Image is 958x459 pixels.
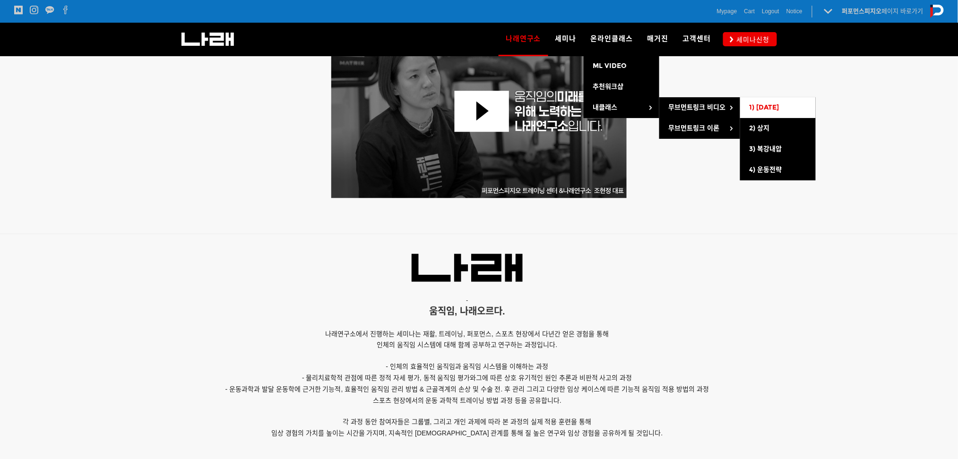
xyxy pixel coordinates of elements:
[676,23,718,56] a: 고객센터
[225,386,709,393] span: - 운동과학과 발달 운동학에 근거한 기능적, 효율적인 움직임 관리 방법 & 근골격계의 손상 및 수술 전. 후 관리 그리고 다양한 임상 케이스에 따른 기능적 움직임 적용 방법의 과정
[740,97,816,118] a: 1) [DATE]
[740,139,816,160] a: 3) 복강내압
[750,166,782,174] span: 4) 운동전략
[669,124,720,132] span: 무브먼트링크 이론
[412,254,523,282] img: 91e6efe50133a.png
[740,160,816,180] a: 4) 운동전략
[184,296,751,306] p: -
[429,306,505,317] span: 움직임, 나래오르다.
[584,23,640,56] a: 온라인클래스
[584,56,659,76] a: ML VIDEO
[591,34,633,43] span: 온라인클래스
[302,374,476,382] span: - 물리치료학적 관점에 따른 정적 자세 평가, 동적 움직임 평가와
[842,8,923,15] a: 퍼포먼스피지오페이지 바로가기
[744,7,755,16] a: Cart
[740,118,816,139] a: 2) 상지
[377,341,557,349] span: 인체의 움직임 시스템에 대해 함께 공부하고 연구하는 과정입니다.
[271,430,663,437] span: 임상 경험의 가치를 높이는 시간을 가지며, 지속적인 [DEMOGRAPHIC_DATA] 관계를 통해 질 높은 연구와 임상 경험을 공유하게 될 것입니다.
[750,124,770,132] span: 2) 상지
[476,374,632,382] span: 그에 따른 상호 유기적인 원인 추론과 비판적 사고의 과정
[584,76,659,97] a: 추천워크샵
[842,8,882,15] strong: 퍼포먼스피지오
[593,103,618,111] span: 내클래스
[762,7,779,16] a: Logout
[750,145,782,153] span: 3) 복강내압
[640,23,676,56] a: 매거진
[659,118,740,139] a: 무브먼트링크 이론
[659,97,740,118] a: 무브먼트링크 비디오
[584,97,659,118] a: 내클래스
[723,32,777,46] a: 세미나신청
[555,34,577,43] span: 세미나
[647,34,669,43] span: 매거진
[786,7,803,16] a: Notice
[386,363,549,371] span: - 인체의 효율적인 움직임과 움직임 시스템을 이해하는 과정
[325,331,609,338] span: 나래연구소에서 진행하는 세미나는 재활, 트레이닝, 퍼포먼스, 스포츠 현장에서 다년간 얻은 경험을 통해
[593,62,627,70] span: ML VIDEO
[669,103,726,111] span: 무브먼트링크 비디오
[683,34,711,43] span: 고객센터
[750,103,779,111] span: 1) [DATE]
[717,7,737,16] a: Mypage
[548,23,584,56] a: 세미나
[593,83,624,91] span: 추천워크샵
[734,35,770,44] span: 세미나신청
[343,418,591,426] span: 각 과정 동안 참여자들은 그룹별, 그리고 개인 과제에 따라 본 과정의 실제 적용 훈련을 통해
[506,31,541,46] span: 나래연구소
[499,23,548,56] a: 나래연구소
[373,397,561,405] span: 스포츠 현장에서의 운동 과학적 트레이닝 방법 과정 등을 공유합니다.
